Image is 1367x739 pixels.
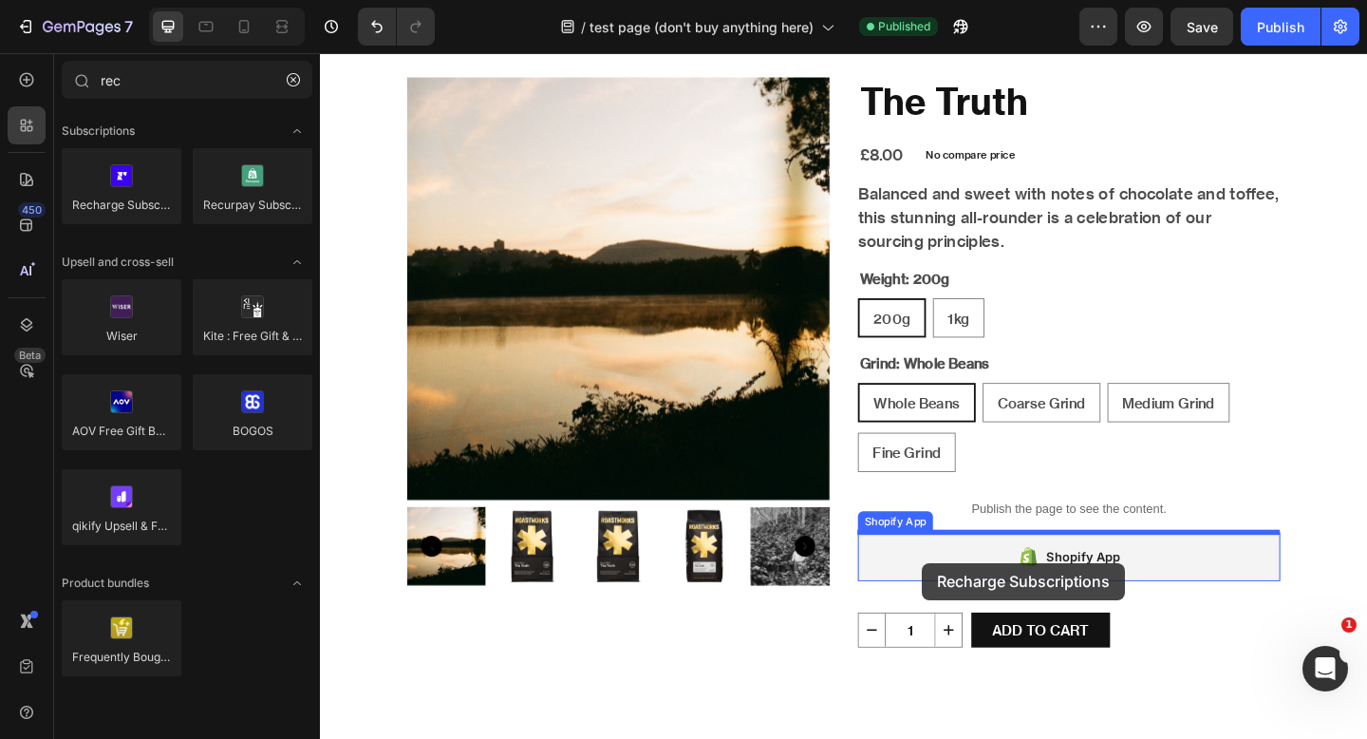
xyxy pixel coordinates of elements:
[878,18,930,35] span: Published
[358,8,435,46] div: Undo/Redo
[590,17,814,37] span: test page (don't buy anything here)
[18,202,46,218] div: 450
[1187,19,1218,35] span: Save
[282,247,312,277] span: Toggle open
[320,53,1367,739] iframe: Design area
[1341,617,1357,633] span: 1
[581,17,586,37] span: /
[62,575,149,592] span: Product bundles
[8,8,141,46] button: 7
[1257,17,1304,37] div: Publish
[1170,8,1233,46] button: Save
[14,348,46,363] div: Beta
[62,123,135,140] span: Subscriptions
[62,61,312,99] input: Search Shopify Apps
[124,15,133,38] p: 7
[62,254,174,271] span: Upsell and cross-sell
[1241,8,1320,46] button: Publish
[1302,646,1348,692] iframe: Intercom live chat
[282,568,312,598] span: Toggle open
[282,116,312,146] span: Toggle open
